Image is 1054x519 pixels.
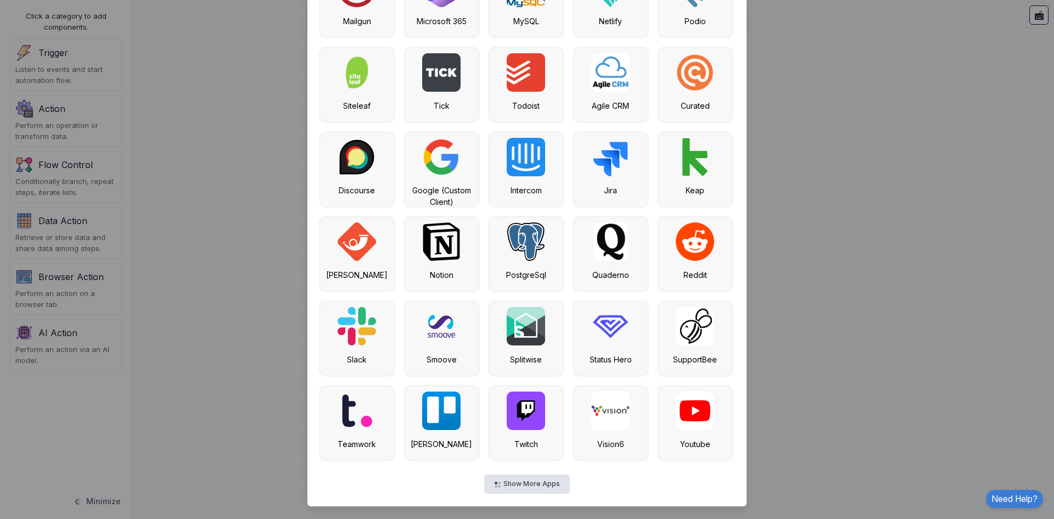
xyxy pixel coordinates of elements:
[338,307,376,345] img: slack.svg
[579,15,642,27] div: Netlify
[484,475,569,494] button: Show More Apps
[495,269,558,281] div: PostgreSql
[422,138,461,176] img: google.png
[495,185,558,196] div: Intercom
[326,100,389,111] div: Siteleaf
[422,392,461,430] img: trello.svg
[338,53,376,92] img: siteleaf.jpg
[338,138,376,176] img: discourse.png
[507,138,545,176] img: intercom.png
[594,222,627,261] img: quaderno.jpg
[495,100,558,111] div: Todoist
[495,354,558,365] div: Splitwise
[579,438,642,450] div: Vision6
[664,185,727,196] div: Keap
[422,222,461,261] img: notion.svg
[495,15,558,27] div: MySQL
[591,138,630,176] img: jira.svg
[410,438,473,450] div: [PERSON_NAME]
[676,392,714,430] img: youtube.svg
[676,222,714,261] img: reddit.svg
[326,269,389,281] div: [PERSON_NAME]
[507,392,545,430] img: twitch.png
[410,15,473,27] div: Microsoft 365
[422,307,461,345] img: smoove.png
[341,392,373,430] img: teamwork.svg
[664,354,727,365] div: SupportBee
[579,185,642,196] div: Jira
[410,185,473,208] div: Google (Custom Client)
[495,438,558,450] div: Twitch
[326,185,389,196] div: Discourse
[326,15,389,27] div: Mailgun
[410,269,473,281] div: Notion
[326,354,389,365] div: Slack
[579,100,642,111] div: Agile CRM
[326,438,389,450] div: Teamwork
[338,222,376,261] img: laposta.png
[591,307,630,345] img: status-hero.jpg
[410,354,473,365] div: Smoove
[507,53,545,92] img: todoist.png
[507,307,545,345] img: splitwise.png
[664,100,727,111] div: Curated
[507,222,545,261] img: postgresql.svg
[410,100,473,111] div: Tick
[676,307,714,345] img: supportbee.png
[579,354,642,365] div: Status Hero
[676,138,714,176] img: keap.png
[676,53,714,92] img: curated.png
[591,53,630,92] img: agile-crm.png
[664,438,727,450] div: Youtube
[664,15,727,27] div: Podio
[664,269,727,281] div: Reddit
[986,490,1043,508] a: Need Help?
[422,53,461,92] img: tick.png
[591,392,630,430] img: vision6.jpg
[579,269,642,281] div: Quaderno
